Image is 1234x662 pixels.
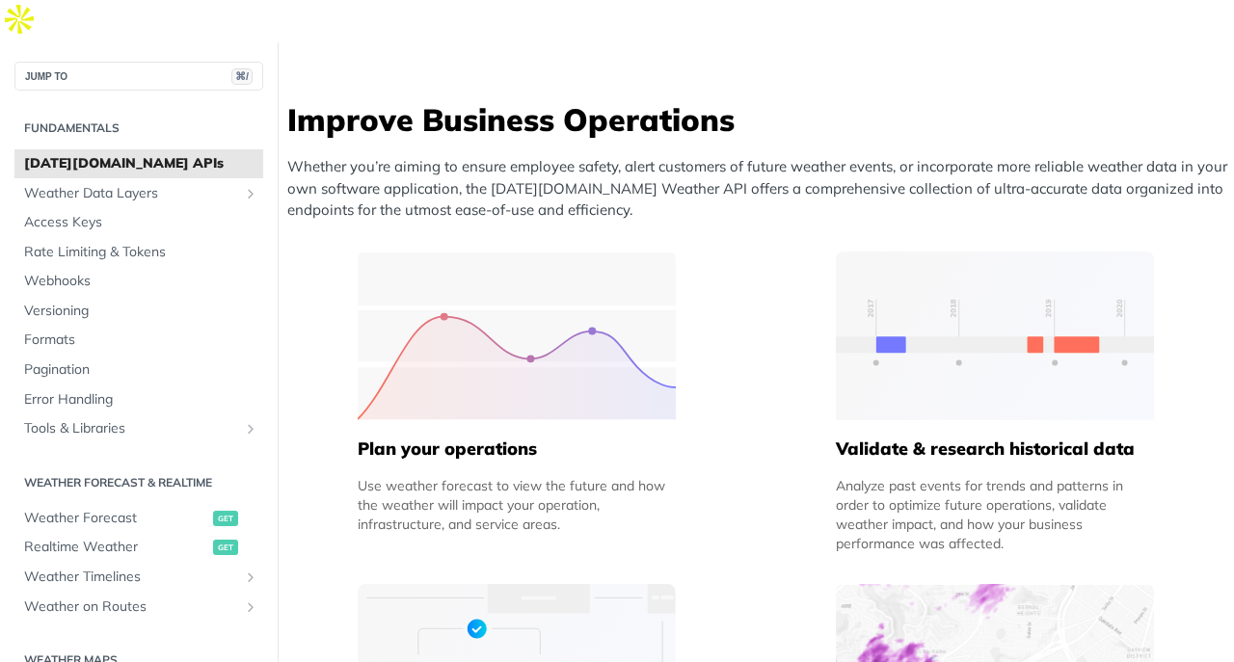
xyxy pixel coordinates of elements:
a: [DATE][DOMAIN_NAME] APIs [14,149,263,178]
button: Show subpages for Weather on Routes [243,599,258,615]
span: Error Handling [24,390,258,410]
a: Tools & LibrariesShow subpages for Tools & Libraries [14,414,263,443]
span: get [213,540,238,555]
a: Versioning [14,297,263,326]
a: Realtime Weatherget [14,533,263,562]
div: Analyze past events for trends and patterns in order to optimize future operations, validate weat... [836,476,1154,553]
span: Tools & Libraries [24,419,238,438]
div: Use weather forecast to view the future and how the weather will impact your operation, infrastru... [358,476,676,534]
span: Formats [24,331,258,350]
span: Pagination [24,360,258,380]
span: Weather Data Layers [24,184,238,203]
a: Error Handling [14,385,263,414]
h2: Weather Forecast & realtime [14,474,263,491]
img: 39565e8-group-4962x.svg [358,252,676,420]
button: JUMP TO⌘/ [14,62,263,91]
button: Show subpages for Weather Timelines [243,569,258,585]
span: Rate Limiting & Tokens [24,243,258,262]
button: Show subpages for Tools & Libraries [243,421,258,437]
img: 13d7ca0-group-496-2.svg [836,252,1154,420]
span: [DATE][DOMAIN_NAME] APIs [24,154,258,173]
h2: Fundamentals [14,119,263,137]
span: ⌘/ [231,68,253,85]
span: get [213,511,238,526]
span: Weather on Routes [24,597,238,617]
span: Weather Forecast [24,509,208,528]
span: Weather Timelines [24,568,238,587]
p: Whether you’re aiming to ensure employee safety, alert customers of future weather events, or inc... [287,156,1234,222]
a: Formats [14,326,263,355]
a: Rate Limiting & Tokens [14,238,263,267]
a: Access Keys [14,208,263,237]
button: Show subpages for Weather Data Layers [243,186,258,201]
a: Weather TimelinesShow subpages for Weather Timelines [14,563,263,592]
a: Weather on RoutesShow subpages for Weather on Routes [14,593,263,622]
h5: Validate & research historical data [836,437,1154,461]
span: Access Keys [24,213,258,232]
h5: Plan your operations [358,437,676,461]
span: Webhooks [24,272,258,291]
a: Webhooks [14,267,263,296]
span: Versioning [24,302,258,321]
a: Weather Data LayersShow subpages for Weather Data Layers [14,179,263,208]
span: Realtime Weather [24,538,208,557]
h3: Improve Business Operations [287,98,1234,141]
a: Weather Forecastget [14,504,263,533]
a: Pagination [14,356,263,384]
